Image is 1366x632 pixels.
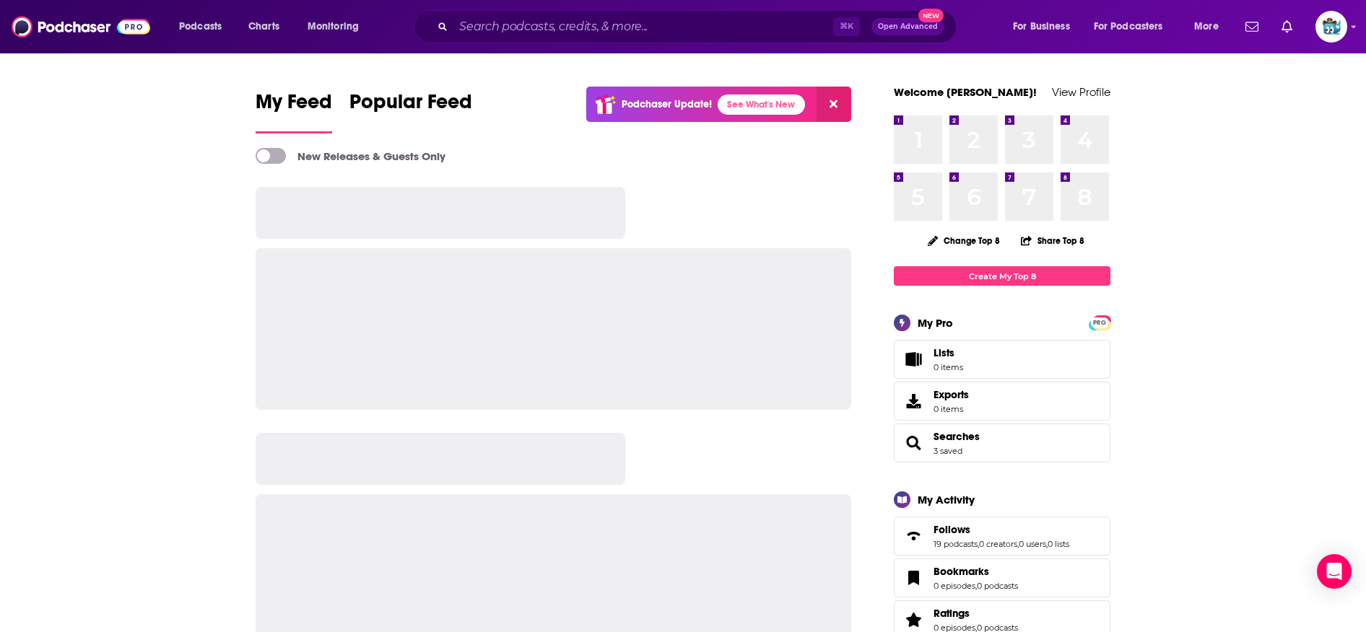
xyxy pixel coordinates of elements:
div: My Pro [918,316,953,330]
span: Follows [934,523,970,536]
a: Follows [899,526,928,546]
span: Lists [934,346,963,359]
a: Follows [934,523,1069,536]
span: 0 items [934,362,963,372]
span: PRO [1091,317,1108,328]
span: , [975,581,977,591]
span: Logged in as bulleit_whale_pod [1315,11,1347,43]
span: Podcasts [179,17,222,37]
a: View Profile [1052,85,1110,99]
a: New Releases & Guests Only [256,148,445,164]
button: Change Top 8 [919,232,1009,250]
button: Show profile menu [1315,11,1347,43]
span: Monitoring [308,17,359,37]
a: Bookmarks [899,568,928,588]
a: PRO [1091,317,1108,328]
div: Search podcasts, credits, & more... [427,10,970,43]
div: Open Intercom Messenger [1317,554,1352,589]
span: My Feed [256,89,332,123]
span: For Business [1013,17,1070,37]
a: Charts [239,15,288,38]
img: User Profile [1315,11,1347,43]
a: Popular Feed [349,89,472,133]
span: Charts [248,17,279,37]
span: Exports [934,388,969,401]
a: 0 lists [1048,539,1069,549]
a: 0 users [1019,539,1046,549]
span: Popular Feed [349,89,472,123]
span: Open Advanced [878,23,938,30]
a: 0 podcasts [977,581,1018,591]
button: open menu [169,15,240,38]
span: Exports [899,391,928,411]
a: 0 creators [979,539,1017,549]
a: Ratings [934,607,1018,620]
span: 0 items [934,404,969,414]
a: 3 saved [934,446,962,456]
a: Exports [894,382,1110,421]
input: Search podcasts, credits, & more... [453,15,833,38]
a: Searches [934,430,980,443]
span: Lists [934,346,954,359]
span: New [918,9,944,22]
span: ⌘ K [833,17,860,36]
span: Searches [894,423,1110,462]
span: More [1194,17,1219,37]
a: 0 episodes [934,581,975,591]
a: Show notifications dropdown [1240,14,1264,39]
span: Bookmarks [934,565,989,578]
p: Podchaser Update! [622,98,712,110]
button: open menu [1084,15,1184,38]
span: , [978,539,979,549]
span: Lists [899,349,928,369]
a: Show notifications dropdown [1276,14,1298,39]
button: open menu [1184,15,1237,38]
a: Lists [894,340,1110,379]
a: Welcome [PERSON_NAME]! [894,85,1037,99]
a: Create My Top 8 [894,266,1110,286]
a: Searches [899,433,928,453]
button: open menu [297,15,378,38]
img: Podchaser - Follow, Share and Rate Podcasts [12,13,150,40]
span: , [1017,539,1019,549]
a: See What's New [718,95,805,115]
button: Open AdvancedNew [871,18,944,35]
span: Follows [894,517,1110,556]
a: 19 podcasts [934,539,978,549]
div: My Activity [918,493,975,506]
span: Ratings [934,607,970,620]
a: Bookmarks [934,565,1018,578]
span: For Podcasters [1094,17,1163,37]
button: open menu [1003,15,1088,38]
a: Ratings [899,610,928,630]
a: My Feed [256,89,332,133]
span: , [1046,539,1048,549]
span: Bookmarks [894,558,1110,597]
button: Share Top 8 [1020,227,1085,255]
